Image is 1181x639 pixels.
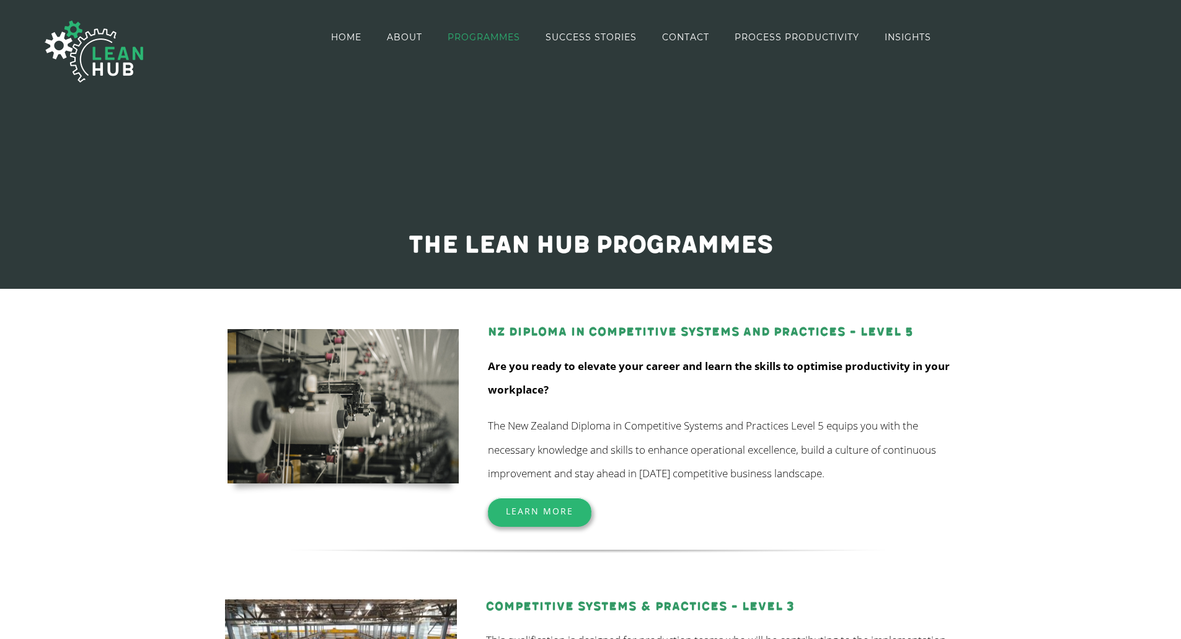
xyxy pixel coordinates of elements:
[662,33,709,42] span: CONTACT
[448,33,520,42] span: PROGRAMMES
[228,329,459,483] img: kevin-limbri-mBXQCNKbq7E-unsplash
[387,33,422,42] span: ABOUT
[546,1,637,73] a: SUCCESS STORIES
[488,359,950,397] strong: Are you ready to elevate your career and learn the skills to optimise productivity in your workpl...
[488,418,936,480] span: The New Zealand Diploma in Competitive Systems and Practices Level 5 equips you with the necessar...
[409,231,773,260] span: The Lean Hub programmes
[448,1,520,73] a: PROGRAMMES
[885,33,931,42] span: INSIGHTS
[735,33,859,42] span: PROCESS PRODUCTIVITY
[735,1,859,73] a: PROCESS PRODUCTIVITY
[546,33,637,42] span: SUCCESS STORIES
[331,1,361,73] a: HOME
[488,325,913,339] a: NZ Diploma in Competitive Systems and Practices – Level 5
[488,498,591,524] a: Learn More
[885,1,931,73] a: INSIGHTS
[32,7,156,95] img: The Lean Hub | Optimising productivity with Lean Logo
[662,1,709,73] a: CONTACT
[486,599,795,614] a: Competitive Systems & Practices – Level 3
[387,1,422,73] a: ABOUT
[331,33,361,42] span: HOME
[331,1,931,73] nav: Main Menu
[506,505,573,517] span: Learn More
